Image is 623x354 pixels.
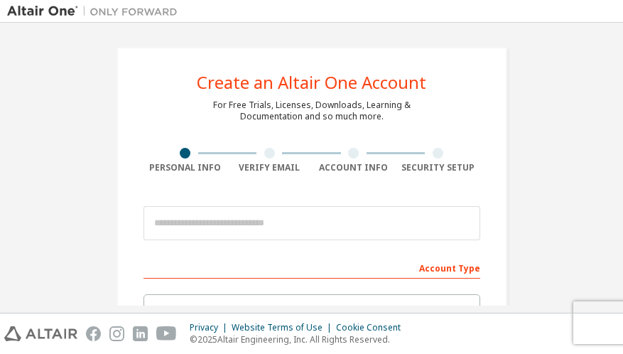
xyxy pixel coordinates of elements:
[213,100,411,122] div: For Free Trials, Licenses, Downloads, Learning & Documentation and so much more.
[336,322,409,333] div: Cookie Consent
[7,4,185,18] img: Altair One
[86,326,101,341] img: facebook.svg
[153,304,471,323] div: Altair Customers
[232,322,336,333] div: Website Terms of Use
[227,162,312,173] div: Verify Email
[4,326,77,341] img: altair_logo.svg
[190,333,409,345] p: © 2025 Altair Engineering, Inc. All Rights Reserved.
[143,256,480,279] div: Account Type
[143,162,228,173] div: Personal Info
[197,74,426,91] div: Create an Altair One Account
[133,326,148,341] img: linkedin.svg
[156,326,177,341] img: youtube.svg
[109,326,124,341] img: instagram.svg
[396,162,480,173] div: Security Setup
[312,162,396,173] div: Account Info
[190,322,232,333] div: Privacy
